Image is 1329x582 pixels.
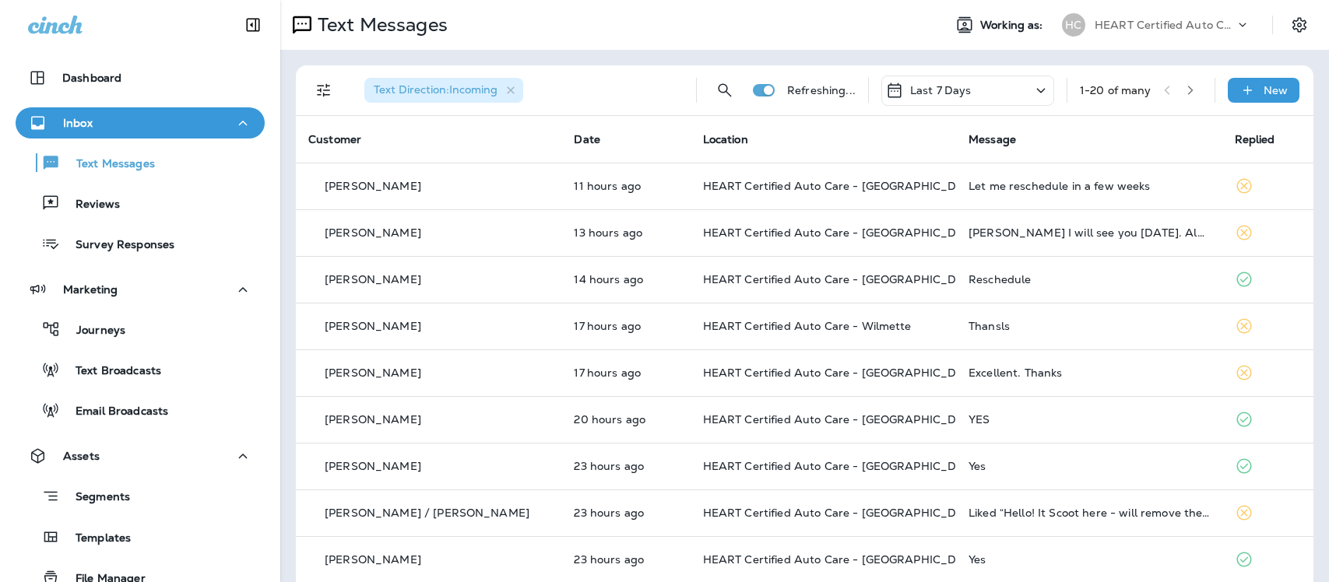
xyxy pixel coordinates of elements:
div: YES [969,413,1209,426]
span: HEART Certified Auto Care - [GEOGRAPHIC_DATA] [703,179,983,193]
div: HC [1062,13,1085,37]
div: Let me reschedule in a few weeks [969,180,1209,192]
button: Survey Responses [16,227,265,260]
button: Collapse Sidebar [231,9,275,40]
p: Assets [63,450,100,462]
p: [PERSON_NAME] [325,320,421,332]
p: Text Broadcasts [60,364,161,379]
p: Aug 11, 2025 10:11 AM [574,553,677,566]
button: Segments [16,479,265,513]
p: Journeys [61,324,125,338]
button: Reviews [16,187,265,219]
button: Text Messages [16,146,265,179]
p: HEART Certified Auto Care [1095,19,1235,31]
button: Marketing [16,274,265,305]
p: Aug 11, 2025 08:10 PM [574,226,677,239]
span: HEART Certified Auto Care - [GEOGRAPHIC_DATA] [703,226,983,240]
span: HEART Certified Auto Care - [GEOGRAPHIC_DATA] [703,366,983,380]
div: Yes [969,553,1209,566]
p: [PERSON_NAME] [325,366,421,379]
p: [PERSON_NAME] [325,553,421,566]
p: Aug 11, 2025 03:54 PM [574,366,677,379]
span: HEART Certified Auto Care - [GEOGRAPHIC_DATA] [703,506,983,520]
span: HEART Certified Auto Care - [GEOGRAPHIC_DATA] [703,459,983,473]
p: Survey Responses [60,238,174,253]
span: Message [969,132,1016,146]
p: New [1264,84,1288,96]
span: Location [703,132,748,146]
p: Templates [60,531,131,546]
span: HEART Certified Auto Care - [GEOGRAPHIC_DATA] [703,412,983,426]
p: [PERSON_NAME] / [PERSON_NAME] [325,507,529,519]
span: Text Direction : Incoming [374,82,497,96]
div: Reschedule [969,273,1209,286]
button: Assets [16,440,265,472]
span: Working as: [980,19,1046,32]
div: Yes [969,460,1209,472]
button: Email Broadcasts [16,394,265,426]
div: Excellent. Thanks [969,366,1209,379]
span: Replied [1235,132,1275,146]
p: Refreshing... [787,84,856,96]
p: Text Messages [61,157,155,172]
p: Aug 11, 2025 06:38 PM [574,273,677,286]
span: HEART Certified Auto Care - Wilmette [703,319,912,333]
button: Dashboard [16,62,265,93]
p: [PERSON_NAME] [325,226,421,239]
button: Filters [308,75,339,106]
button: Text Broadcasts [16,353,265,386]
button: Settings [1285,11,1313,39]
div: Liked “Hello! It Scoot here - will remove the C300 from your profile. Have a great day!” [969,507,1209,519]
p: [PERSON_NAME] [325,273,421,286]
p: [PERSON_NAME] [325,460,421,472]
button: Inbox [16,107,265,138]
p: Email Broadcasts [60,405,168,419]
p: Marketing [63,283,118,296]
p: Segments [60,490,130,506]
span: Customer [308,132,361,146]
p: Aug 11, 2025 12:58 PM [574,413,677,426]
span: HEART Certified Auto Care - [GEOGRAPHIC_DATA] [703,272,983,286]
p: Aug 11, 2025 10:12 AM [574,507,677,519]
div: Keisha I will see you tomorrow. Along with oil change and rotating tires, I need new rear window ... [969,226,1209,239]
button: Journeys [16,313,265,345]
p: Aug 11, 2025 09:34 PM [574,180,677,192]
p: [PERSON_NAME] [325,180,421,192]
div: Text Direction:Incoming [364,78,523,103]
div: Thansls [969,320,1209,332]
button: Templates [16,521,265,553]
p: [PERSON_NAME] [325,413,421,426]
p: Last 7 Days [910,84,972,96]
span: HEART Certified Auto Care - [GEOGRAPHIC_DATA] [703,552,983,566]
button: Search Messages [709,75,740,106]
div: 1 - 20 of many [1080,84,1151,96]
p: Dashboard [62,72,121,84]
p: Reviews [60,198,120,212]
p: Text Messages [311,13,448,37]
p: Inbox [63,117,93,129]
p: Aug 11, 2025 10:14 AM [574,460,677,472]
span: Date [574,132,600,146]
p: Aug 11, 2025 04:20 PM [574,320,677,332]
